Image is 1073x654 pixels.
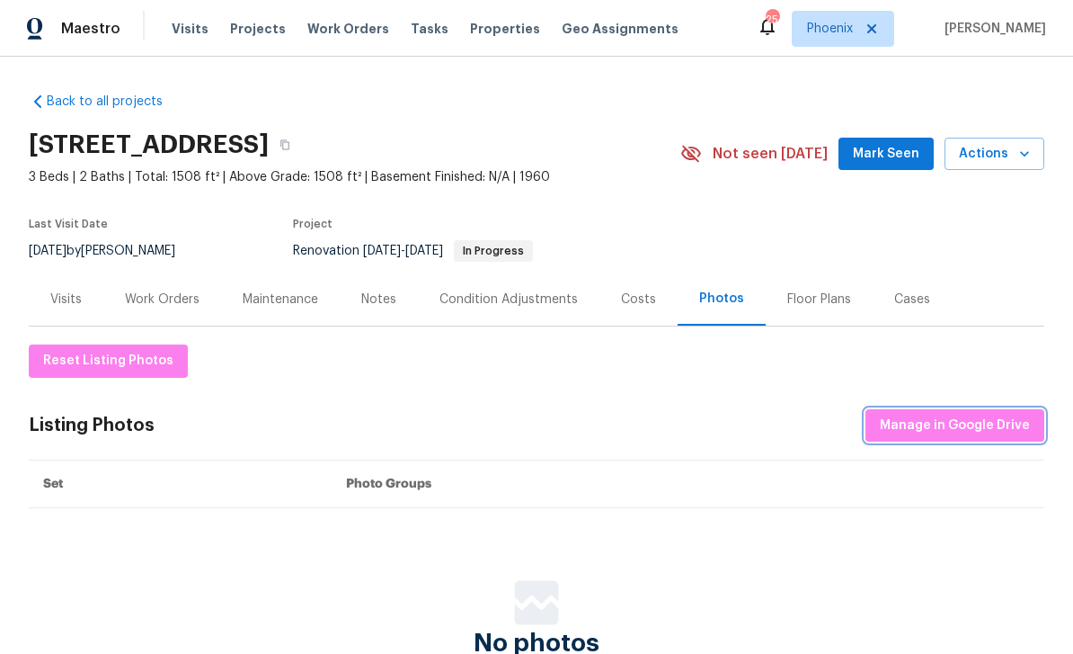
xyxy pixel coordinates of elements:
div: Listing Photos [29,417,155,435]
span: Renovation [293,245,533,257]
span: No photos [474,634,599,652]
a: Back to all projects [29,93,201,111]
span: [PERSON_NAME] [937,20,1046,38]
div: Work Orders [125,291,200,309]
span: Not seen [DATE] [713,145,828,163]
span: Projects [230,20,286,38]
span: - [363,245,443,257]
button: Reset Listing Photos [29,345,188,378]
button: Manage in Google Drive [865,409,1044,443]
th: Set [29,461,332,508]
div: Costs [621,291,656,309]
div: Condition Adjustments [439,291,578,309]
span: [DATE] [405,245,443,257]
div: Cases [894,291,930,309]
span: [DATE] [29,245,67,257]
span: Tasks [411,22,448,35]
span: 3 Beds | 2 Baths | Total: 1508 ft² | Above Grade: 1508 ft² | Basement Finished: N/A | 1960 [29,168,680,186]
th: Photo Groups [332,461,1044,508]
span: Manage in Google Drive [880,415,1030,437]
span: Visits [172,20,208,38]
div: by [PERSON_NAME] [29,240,197,262]
h2: [STREET_ADDRESS] [29,136,269,154]
span: Properties [470,20,540,38]
span: Reset Listing Photos [43,350,173,372]
div: 25 [766,11,778,29]
span: Actions [959,143,1030,166]
span: Maestro [61,20,120,38]
span: Last Visit Date [29,219,108,229]
button: Copy Address [269,129,301,161]
div: Visits [50,291,82,309]
span: Phoenix [807,20,853,38]
div: Maintenance [243,291,318,309]
div: Photos [699,290,744,308]
span: Mark Seen [853,143,919,166]
div: Notes [361,291,396,309]
div: Floor Plans [787,291,851,309]
span: Work Orders [307,20,389,38]
button: Actions [944,138,1044,171]
span: In Progress [456,246,531,256]
span: [DATE] [363,245,401,257]
span: Geo Assignments [562,20,678,38]
button: Mark Seen [838,138,934,171]
span: Project [293,219,333,229]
